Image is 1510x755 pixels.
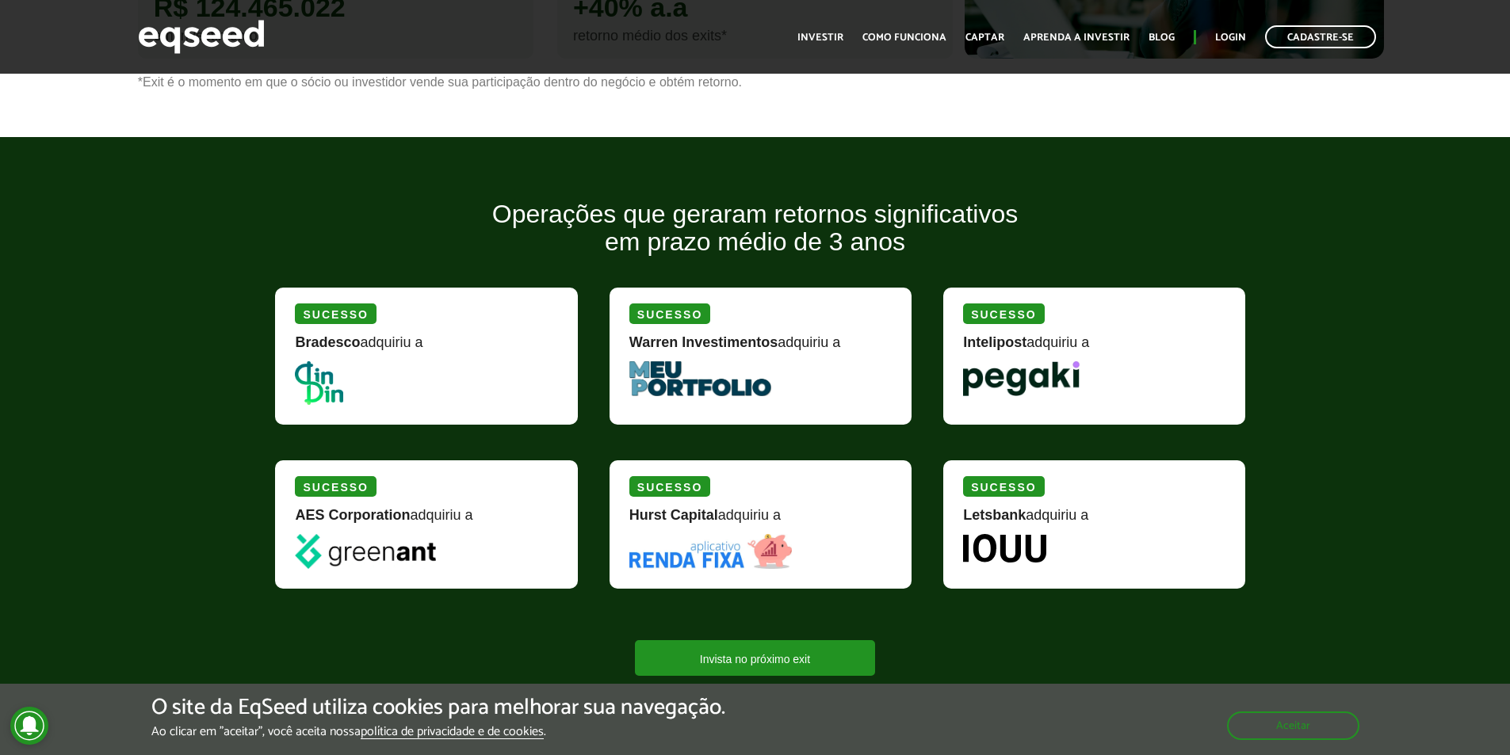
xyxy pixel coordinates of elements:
[1023,32,1130,43] a: Aprenda a investir
[965,32,1004,43] a: Captar
[963,508,1225,534] div: adquiriu a
[635,640,875,676] a: Invista no próximo exit
[1227,711,1359,740] button: Aceitar
[1149,32,1175,43] a: Blog
[963,361,1080,396] img: Pegaki
[629,303,710,324] div: Sucesso
[862,32,946,43] a: Como funciona
[138,74,1373,90] p: *Exit é o momento em que o sócio ou investidor vende sua participação dentro do negócio e obtém r...
[295,507,410,523] strong: AES Corporation
[295,334,360,350] strong: Bradesco
[263,200,1246,280] h2: Operações que geraram retornos significativos em prazo médio de 3 anos
[138,16,265,58] img: EqSeed
[361,726,544,739] a: política de privacidade e de cookies
[963,334,1026,350] strong: Intelipost
[295,534,435,569] img: greenant
[295,476,376,497] div: Sucesso
[963,476,1044,497] div: Sucesso
[963,534,1046,562] img: Iouu
[797,32,843,43] a: Investir
[629,508,892,534] div: adquiriu a
[295,303,376,324] div: Sucesso
[1215,32,1246,43] a: Login
[629,476,710,497] div: Sucesso
[151,724,725,739] p: Ao clicar em "aceitar", você aceita nossa .
[629,534,793,569] img: Renda Fixa
[629,335,892,361] div: adquiriu a
[295,508,557,534] div: adquiriu a
[963,335,1225,361] div: adquiriu a
[629,334,778,350] strong: Warren Investimentos
[963,303,1044,324] div: Sucesso
[1265,25,1376,48] a: Cadastre-se
[151,696,725,720] h5: O site da EqSeed utiliza cookies para melhorar sua navegação.
[629,361,771,396] img: MeuPortfolio
[963,507,1026,523] strong: Letsbank
[629,507,718,523] strong: Hurst Capital
[295,361,342,405] img: DinDin
[295,335,557,361] div: adquiriu a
